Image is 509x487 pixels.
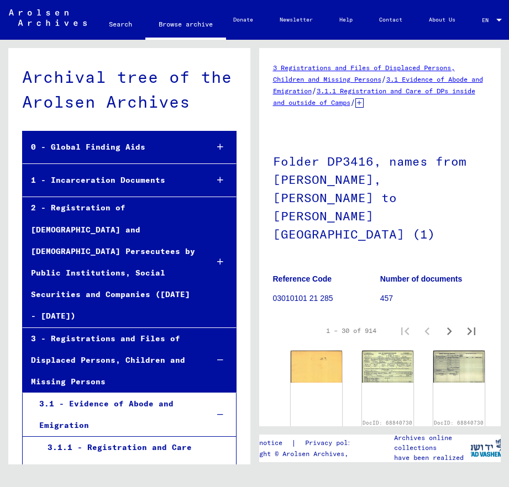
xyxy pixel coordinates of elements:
img: Arolsen_neg.svg [9,9,87,26]
a: Privacy policy [296,437,372,449]
a: About Us [416,7,469,33]
button: Last page [460,320,482,342]
span: / [381,74,386,84]
h1: Folder DP3416, names from [PERSON_NAME], [PERSON_NAME] to [PERSON_NAME][GEOGRAPHIC_DATA] (1) [273,136,487,257]
p: 457 [380,293,487,304]
p: Copyright © Arolsen Archives, 2021 [236,449,372,459]
span: / [350,97,355,107]
div: 3.1 - Evidence of Abode and Emigration [31,393,200,436]
a: 3 Registrations and Files of Displaced Persons, Children and Missing Persons [273,63,455,83]
a: Browse archive [145,11,226,40]
a: Search [96,11,145,38]
div: 1 - Incarceration Documents [23,170,199,191]
img: 002.jpg [291,351,342,383]
a: DocID: 68840730 ([PERSON_NAME]) [363,420,412,433]
div: 0 - Global Finding Aids [23,136,199,158]
button: Next page [438,320,460,342]
a: Donate [220,7,266,33]
a: DocID: 68840730 ([PERSON_NAME]) [434,420,484,433]
a: 3.1.1 Registration and Care of DPs inside and outside of Camps [273,87,475,107]
div: | [236,437,372,449]
div: Archival tree of the Arolsen Archives [22,65,237,114]
button: Previous page [416,320,438,342]
a: Newsletter [266,7,326,33]
p: have been realized in partnership with [394,453,470,473]
a: Legal notice [236,437,291,449]
p: 03010101 21 285 [273,293,380,304]
b: Number of documents [380,274,463,283]
div: 1 – 30 of 914 [326,326,376,336]
p: The Arolsen Archives online collections [394,423,470,453]
div: 3 - Registrations and Files of Displaced Persons, Children and Missing Persons [23,328,199,393]
button: First page [394,320,416,342]
span: / [312,86,317,96]
div: 2 - Registration of [DEMOGRAPHIC_DATA] and [DEMOGRAPHIC_DATA] Persecutees by Public Institutions,... [23,197,199,327]
b: Reference Code [273,274,332,283]
a: Contact [366,7,416,33]
span: EN [482,17,494,23]
a: Help [326,7,366,33]
img: 001.jpg [362,351,413,383]
img: 002.jpg [433,351,485,383]
img: yv_logo.png [465,434,507,462]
